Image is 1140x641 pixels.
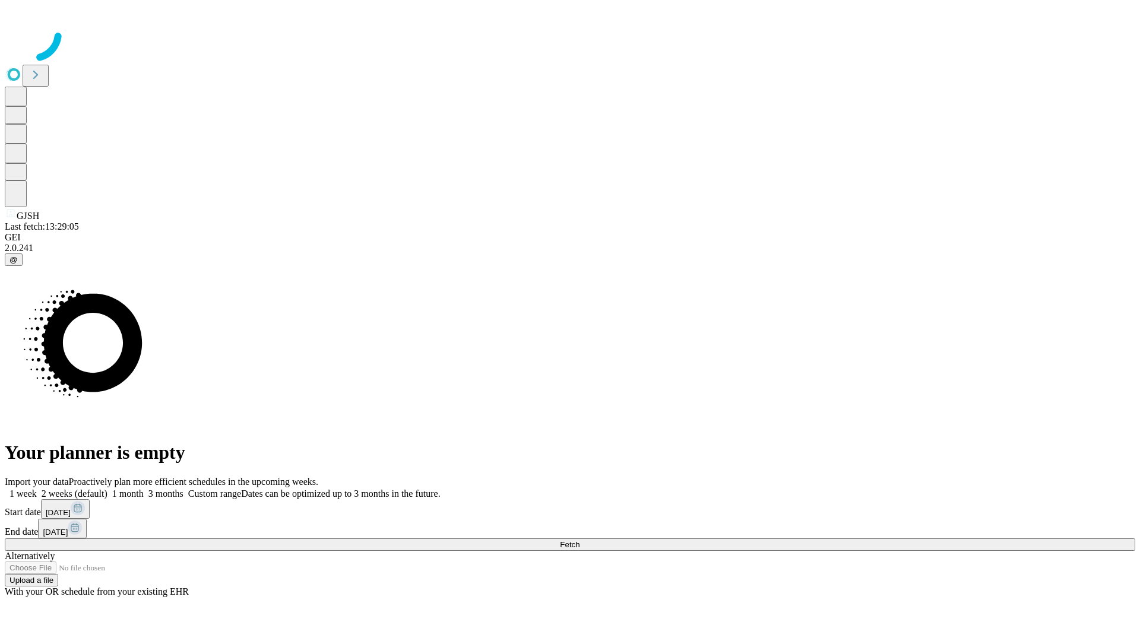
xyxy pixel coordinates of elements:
[5,221,79,231] span: Last fetch: 13:29:05
[5,499,1135,519] div: Start date
[42,488,107,499] span: 2 weeks (default)
[69,477,318,487] span: Proactively plan more efficient schedules in the upcoming weeks.
[43,528,68,537] span: [DATE]
[9,488,37,499] span: 1 week
[5,232,1135,243] div: GEI
[5,519,1135,538] div: End date
[5,253,23,266] button: @
[5,538,1135,551] button: Fetch
[5,477,69,487] span: Import your data
[5,243,1135,253] div: 2.0.241
[241,488,440,499] span: Dates can be optimized up to 3 months in the future.
[112,488,144,499] span: 1 month
[9,255,18,264] span: @
[5,574,58,586] button: Upload a file
[17,211,39,221] span: GJSH
[46,508,71,517] span: [DATE]
[5,442,1135,464] h1: Your planner is empty
[148,488,183,499] span: 3 months
[560,540,579,549] span: Fetch
[41,499,90,519] button: [DATE]
[188,488,241,499] span: Custom range
[38,519,87,538] button: [DATE]
[5,586,189,596] span: With your OR schedule from your existing EHR
[5,551,55,561] span: Alternatively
